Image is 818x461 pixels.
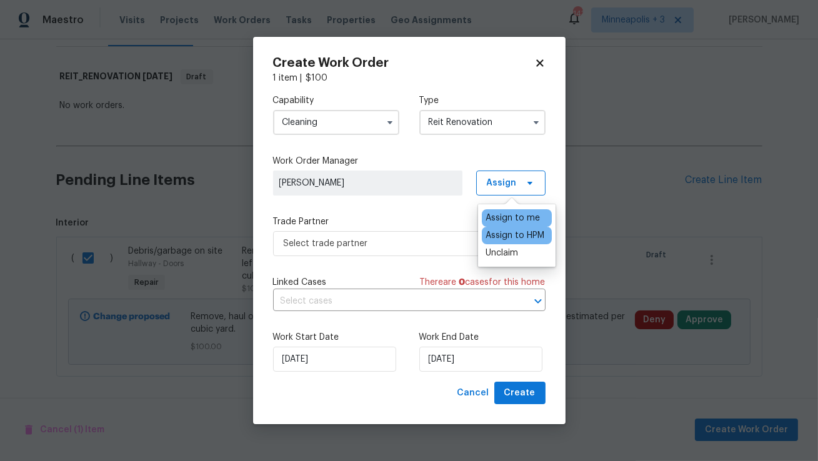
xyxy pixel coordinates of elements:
span: There are case s for this home [420,276,546,289]
button: Show options [529,115,544,130]
button: Show options [382,115,397,130]
label: Trade Partner [273,216,546,228]
span: Assign [487,177,517,189]
span: [PERSON_NAME] [279,177,456,189]
h2: Create Work Order [273,57,534,69]
div: Assign to me [486,212,540,224]
input: Select cases [273,292,511,311]
span: 0 [459,278,466,287]
label: Capability [273,94,399,107]
label: Work End Date [419,331,546,344]
label: Type [419,94,546,107]
input: M/D/YYYY [273,347,396,372]
span: $ 100 [306,74,328,82]
button: Open [529,292,547,310]
label: Work Start Date [273,331,399,344]
div: 1 item | [273,72,546,84]
span: Create [504,385,536,401]
label: Work Order Manager [273,155,546,167]
button: Create [494,382,546,405]
div: Unclaim [486,247,518,259]
button: Cancel [452,382,494,405]
div: Assign to HPM [486,229,544,242]
input: Select... [419,110,546,135]
input: Select... [273,110,399,135]
span: Select trade partner [284,237,517,250]
span: Linked Cases [273,276,327,289]
input: M/D/YYYY [419,347,542,372]
span: Cancel [457,385,489,401]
